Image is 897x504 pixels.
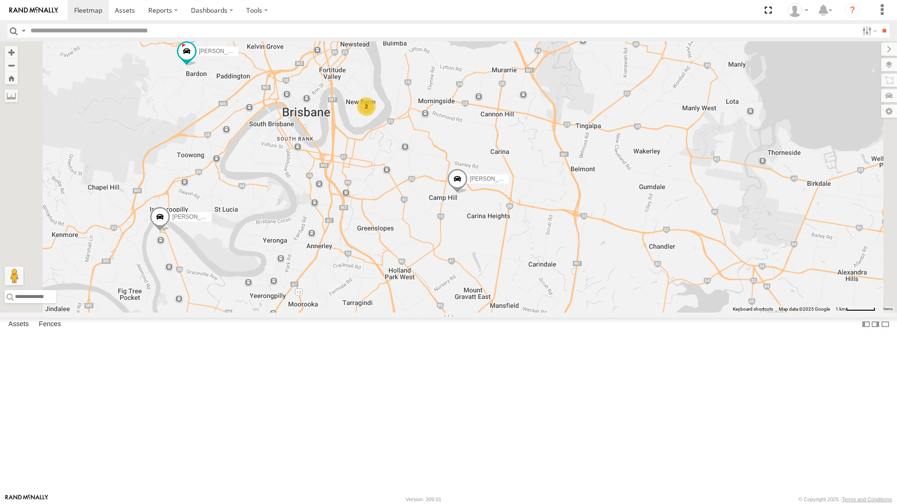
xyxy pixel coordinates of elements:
button: Zoom Home [5,72,18,84]
label: Fences [34,318,66,331]
button: Map Scale: 1 km per 59 pixels [833,306,878,313]
a: Terms (opens in new tab) [883,307,893,311]
button: Zoom in [5,46,18,59]
a: Visit our Website [5,495,48,504]
div: 2 [357,97,376,116]
label: Dock Summary Table to the Right [871,318,880,331]
label: Assets [4,318,33,331]
div: Version: 309.01 [406,496,441,502]
span: [PERSON_NAME] - 571IW2 [199,48,270,55]
label: Search Query [20,24,27,38]
img: rand-logo.svg [9,7,58,14]
a: Terms and Conditions [842,496,892,502]
label: Dock Summary Table to the Left [861,318,871,331]
label: Measure [5,89,18,102]
div: Marco DiBenedetto [784,3,812,17]
i: ? [845,3,860,18]
span: [PERSON_NAME] [470,176,516,182]
label: Hide Summary Table [881,318,890,331]
label: Search Filter Options [859,24,879,38]
div: © Copyright 2025 - [798,496,892,502]
button: Zoom out [5,59,18,72]
button: Keyboard shortcuts [733,306,773,313]
span: 1 km [836,306,846,312]
label: Map Settings [881,105,897,118]
span: Map data ©2025 Google [779,306,830,312]
button: Drag Pegman onto the map to open Street View [5,267,23,285]
span: [PERSON_NAME] 019IP4 - Hilux [172,214,255,220]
